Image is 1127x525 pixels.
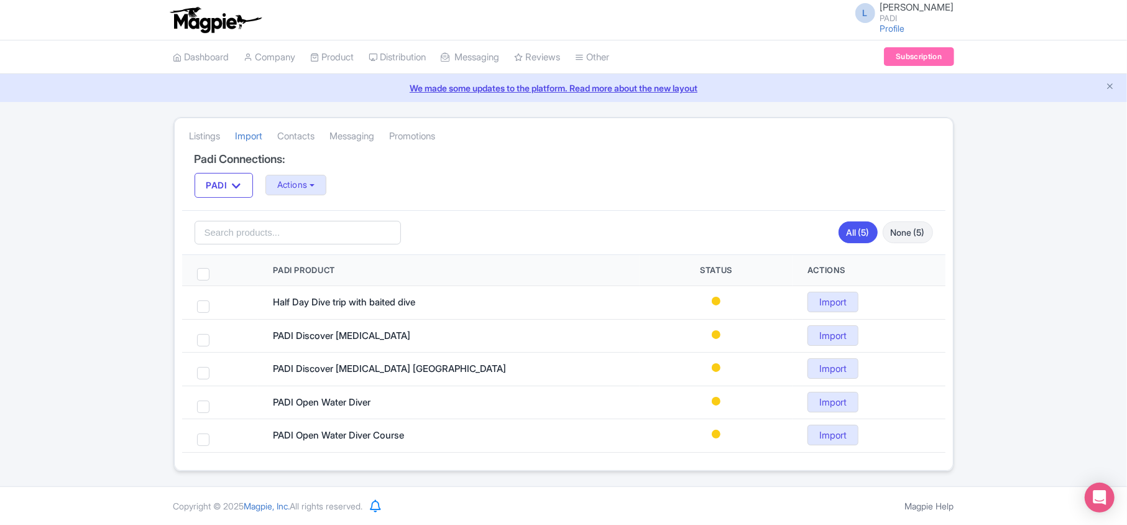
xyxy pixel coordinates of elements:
button: PADI [195,173,253,198]
button: Actions [265,175,327,195]
a: L [PERSON_NAME] PADI [848,2,954,22]
a: Import [807,358,858,379]
a: None (5) [883,221,933,243]
a: Product [311,40,354,75]
a: Other [576,40,610,75]
a: Company [244,40,296,75]
h4: Padi Connections: [195,153,933,165]
a: Profile [880,23,905,34]
a: Messaging [330,119,375,154]
th: Actions [793,255,945,286]
th: Padi Product [258,255,640,286]
div: Open Intercom Messenger [1085,483,1115,513]
div: PADI Discover Scuba Diving [273,329,625,343]
a: Subscription [884,47,954,66]
button: Close announcement [1105,80,1115,95]
a: Magpie Help [905,501,954,511]
a: Import [807,325,858,346]
a: Import [807,292,858,312]
a: Import [807,425,858,445]
span: L [855,3,875,23]
div: Half Day Dive trip with baited dive [273,295,625,310]
a: Messaging [441,40,500,75]
img: logo-ab69f6fb50320c5b225c76a69d11143b.png [167,6,264,34]
a: All (5) [839,221,878,243]
a: Contacts [278,119,315,154]
div: Copyright © 2025 All rights reserved. [166,499,370,513]
a: Distribution [369,40,426,75]
a: Reviews [515,40,561,75]
a: We made some updates to the platform. Read more about the new layout [7,81,1120,95]
a: Import [807,392,858,412]
th: Status [640,255,793,286]
a: Import [236,119,263,154]
small: PADI [880,14,954,22]
span: Magpie, Inc. [244,501,290,511]
a: Dashboard [173,40,229,75]
div: PADI Open Water Diver Course [273,429,625,443]
a: Listings [190,119,221,154]
input: Search products... [195,221,402,244]
a: Promotions [390,119,436,154]
div: PADI Discover Scuba Diving PADANGBAI [273,362,625,376]
span: [PERSON_NAME] [880,1,954,13]
div: PADI Open Water Diver [273,396,625,410]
